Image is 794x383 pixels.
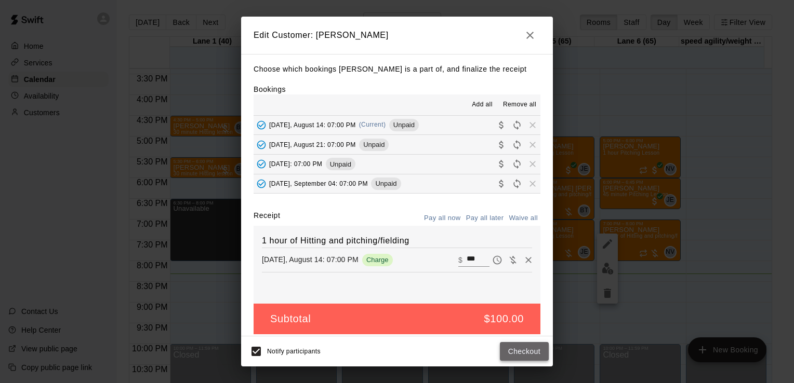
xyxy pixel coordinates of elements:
button: Pay all later [464,210,507,226]
button: Added - Collect Payment [254,176,269,191]
button: Remove all [499,97,540,113]
span: Unpaid [326,160,355,168]
p: [DATE], August 14: 07:00 PM [262,254,359,265]
span: Collect payment [494,120,509,128]
button: Added - Collect Payment [254,137,269,153]
h5: $100.00 [484,312,524,326]
span: Reschedule [509,140,525,148]
button: Added - Collect Payment [254,156,269,172]
button: Add all [466,97,499,113]
span: Reschedule [509,120,525,128]
span: Collect payment [494,140,509,148]
p: $ [458,255,462,265]
span: Waive payment [505,255,521,264]
button: Remove [521,252,536,268]
button: Checkout [500,342,549,361]
label: Bookings [254,85,286,93]
span: Unpaid [359,141,389,148]
span: Collect payment [494,179,509,187]
span: Pay later [489,255,505,264]
button: Added - Collect Payment[DATE]: 07:00 PMUnpaidCollect paymentRescheduleRemove [254,155,540,174]
span: Add all [472,100,493,110]
span: Collect payment [494,160,509,168]
h5: Subtotal [270,312,311,326]
span: (Current) [359,121,386,128]
span: [DATE], September 04: 07:00 PM [269,180,368,187]
span: [DATE]: 07:00 PM [269,160,322,168]
span: [DATE], August 14: 07:00 PM [269,121,356,128]
button: Waive all [506,210,540,226]
span: Reschedule [509,179,525,187]
span: Reschedule [509,160,525,168]
label: Receipt [254,210,280,226]
span: Remove all [503,100,536,110]
span: Remove [525,179,540,187]
span: Remove [525,140,540,148]
button: Added - Collect Payment[DATE], August 21: 07:00 PMUnpaidCollect paymentRescheduleRemove [254,135,540,154]
button: Added - Collect Payment[DATE], September 04: 07:00 PMUnpaidCollect paymentRescheduleRemove [254,174,540,194]
span: Unpaid [389,121,419,129]
span: Notify participants [267,348,321,355]
span: Remove [525,160,540,168]
button: Pay all now [421,210,464,226]
p: Choose which bookings [PERSON_NAME] is a part of, and finalize the receipt [254,63,540,76]
span: Remove [525,120,540,128]
h6: 1 hour of Hitting and pitching/fielding [262,234,532,248]
button: Added - Collect Payment [254,117,269,133]
span: Unpaid [371,180,401,187]
span: [DATE], August 21: 07:00 PM [269,141,356,148]
h2: Edit Customer: [PERSON_NAME] [241,17,553,54]
span: Charge [362,256,393,264]
button: Added - Collect Payment[DATE], August 14: 07:00 PM(Current)UnpaidCollect paymentRescheduleRemove [254,116,540,135]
